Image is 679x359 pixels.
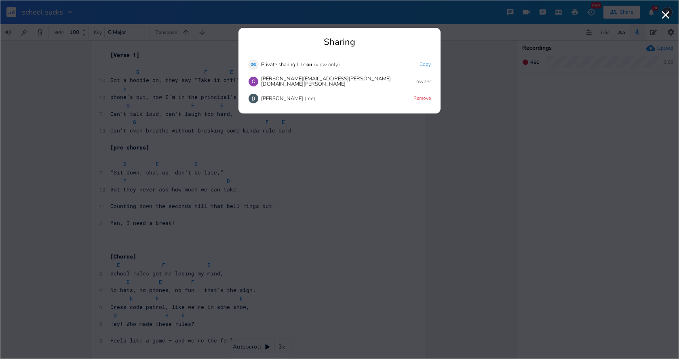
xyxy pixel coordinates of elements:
div: [PERSON_NAME] [261,96,303,101]
div: Sharing [248,38,431,46]
button: Copy [420,61,431,68]
div: [PERSON_NAME][EMAIL_ADDRESS][PERSON_NAME][DOMAIN_NAME][PERSON_NAME] [261,76,416,87]
div: camilla.joyes [248,76,259,87]
div: owner [416,79,431,84]
img: Dave McNamara [248,93,259,104]
div: Private sharing link [261,62,305,67]
div: on [306,62,312,67]
button: Remove [413,95,431,102]
div: (view only) [314,62,340,67]
div: (me) [305,96,315,101]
